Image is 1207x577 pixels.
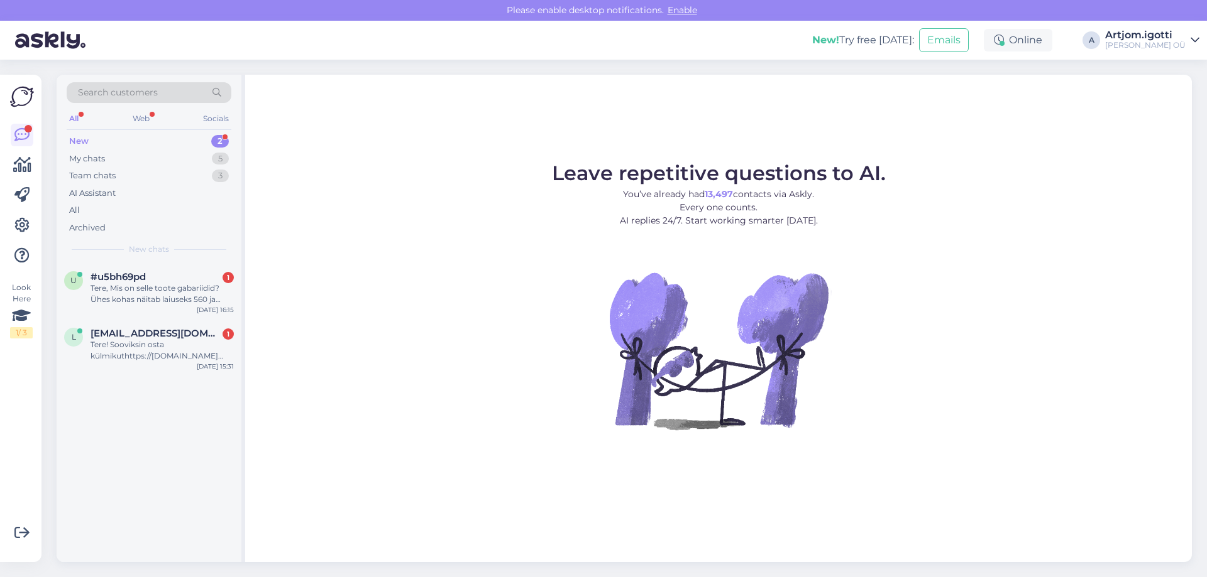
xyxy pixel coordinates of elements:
[984,29,1052,51] div: Online
[197,362,234,371] div: [DATE] 15:31
[91,328,221,339] span: liina.liiv@gmail.com
[72,332,76,342] span: l
[91,339,234,362] div: Tere! Sooviksin osta külmikuthttps://[DOMAIN_NAME][URL] - ettevõtte nimele? Kas on võimalik?
[812,34,839,46] b: New!
[1105,40,1186,50] div: [PERSON_NAME] OÜ
[67,111,81,127] div: All
[91,283,234,305] div: Tere, Mis on selle toote gabariidid? Ühes kohas näitab laiuseks 560 ja teises kohas 590cm. Praegu...
[223,328,234,340] div: 1
[69,170,116,182] div: Team chats
[212,153,229,165] div: 5
[705,188,733,200] b: 13,497
[1083,31,1100,49] div: A
[223,272,234,283] div: 1
[69,135,89,148] div: New
[605,237,832,463] img: No Chat active
[69,153,105,165] div: My chats
[812,33,914,48] div: Try free [DATE]:
[552,188,886,227] p: You’ve already had contacts via Askly. Every one counts. AI replies 24/7. Start working smarter [...
[91,271,146,283] span: #u5bh69pd
[201,111,231,127] div: Socials
[919,28,969,52] button: Emails
[664,4,701,16] span: Enable
[211,135,229,148] div: 2
[130,111,152,127] div: Web
[197,305,234,315] div: [DATE] 16:15
[69,222,106,234] div: Archived
[70,276,77,285] span: u
[552,161,886,185] span: Leave repetitive questions to AI.
[1105,30,1199,50] a: Artjom.igotti[PERSON_NAME] OÜ
[69,187,116,200] div: AI Assistant
[10,85,34,109] img: Askly Logo
[69,204,80,217] div: All
[129,244,169,255] span: New chats
[10,327,33,338] div: 1 / 3
[212,170,229,182] div: 3
[1105,30,1186,40] div: Artjom.igotti
[10,282,33,338] div: Look Here
[78,86,158,99] span: Search customers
